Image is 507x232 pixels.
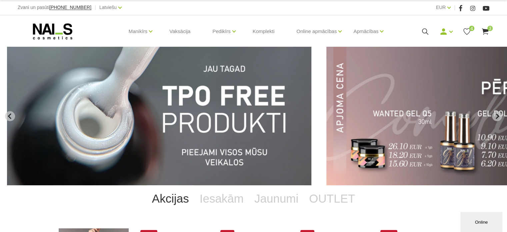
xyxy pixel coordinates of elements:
[247,15,280,47] a: Komplekti
[481,27,489,36] a: 3
[95,3,96,12] span: |
[99,3,117,11] a: Latviešu
[304,185,360,212] a: OUTLET
[296,18,337,45] a: Online apmācības
[454,3,455,12] span: |
[164,15,196,47] a: Vaksācija
[49,5,91,10] a: [PHONE_NUMBER]
[18,3,91,12] div: Zvani un pasūti
[436,3,446,11] a: EUR
[249,185,304,212] a: Jaunumi
[7,47,311,185] li: 7 of 11
[194,185,249,212] a: Iesakām
[129,18,148,45] a: Manikīrs
[460,211,504,232] iframe: chat widget
[147,185,194,212] a: Akcijas
[353,18,378,45] a: Apmācības
[492,111,502,121] button: Next slide
[5,111,15,121] button: Previous slide
[463,27,471,36] a: 4
[212,18,230,45] a: Pedikīrs
[469,26,474,31] span: 4
[487,26,493,31] span: 3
